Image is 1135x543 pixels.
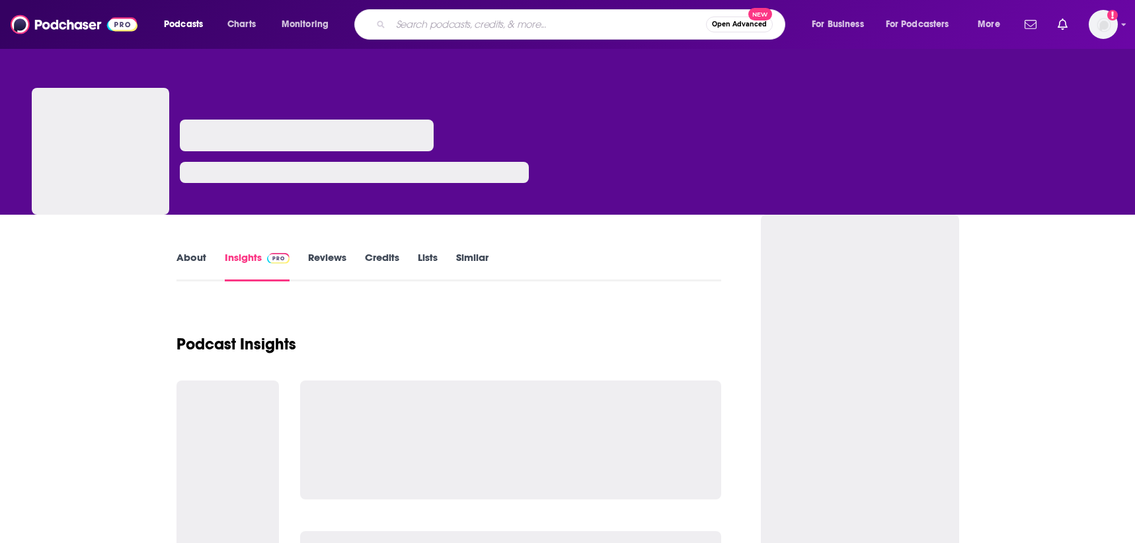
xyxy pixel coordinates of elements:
[802,14,881,35] button: open menu
[1107,10,1118,20] svg: Add a profile image
[164,15,203,34] span: Podcasts
[706,17,773,32] button: Open AdvancedNew
[219,14,264,35] a: Charts
[1089,10,1118,39] button: Show profile menu
[227,15,256,34] span: Charts
[1052,13,1073,36] a: Show notifications dropdown
[267,253,290,264] img: Podchaser Pro
[11,12,137,37] img: Podchaser - Follow, Share and Rate Podcasts
[176,251,206,281] a: About
[978,15,1000,34] span: More
[886,15,949,34] span: For Podcasters
[176,334,296,354] h1: Podcast Insights
[418,251,438,281] a: Lists
[1089,10,1118,39] span: Logged in as kate.duboisARM
[712,21,767,28] span: Open Advanced
[367,9,798,40] div: Search podcasts, credits, & more...
[225,251,290,281] a: InsightsPodchaser Pro
[272,14,346,35] button: open menu
[308,251,346,281] a: Reviews
[282,15,329,34] span: Monitoring
[877,14,968,35] button: open menu
[1019,13,1042,36] a: Show notifications dropdown
[748,8,772,20] span: New
[365,251,399,281] a: Credits
[155,14,220,35] button: open menu
[968,14,1017,35] button: open menu
[812,15,864,34] span: For Business
[391,14,706,35] input: Search podcasts, credits, & more...
[1089,10,1118,39] img: User Profile
[456,251,489,281] a: Similar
